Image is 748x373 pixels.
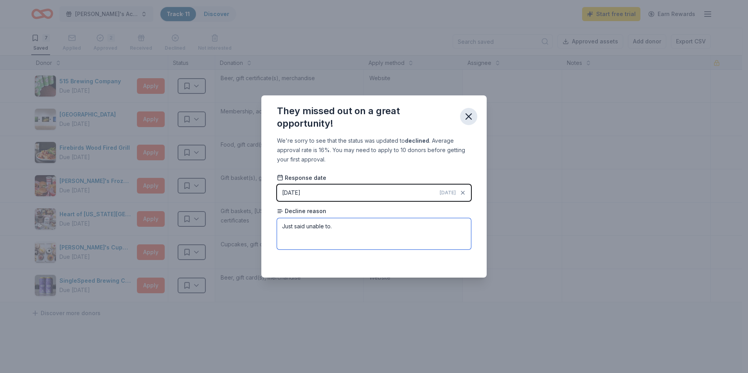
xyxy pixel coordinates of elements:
[277,105,454,130] div: They missed out on a great opportunity!
[440,190,456,196] span: [DATE]
[277,185,471,201] button: [DATE][DATE]
[277,207,326,215] span: Decline reason
[277,136,471,164] div: We're sorry to see that the status was updated to . Average approval rate is 16%. You may need to...
[282,188,300,197] div: [DATE]
[277,174,326,182] span: Response date
[277,218,471,249] textarea: Just said unable to.
[405,137,429,144] b: declined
